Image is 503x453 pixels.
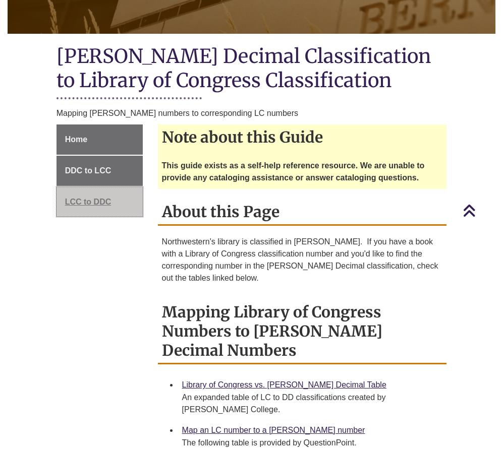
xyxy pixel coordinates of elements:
[57,124,143,217] div: Guide Page Menu
[162,236,443,284] p: Northwestern's library is classified in [PERSON_NAME]. If you have a book with a Library of Congr...
[182,437,439,449] div: The following table is provided by QuestionPoint.
[57,124,143,155] a: Home
[57,109,298,117] span: Mapping [PERSON_NAME] numbers to corresponding LC numbers
[162,161,425,182] strong: This guide exists as a self-help reference resource. We are unable to provide any cataloging assi...
[182,380,386,389] a: Library of Congress vs. [PERSON_NAME] Decimal Table
[182,426,365,434] a: Map an LC number to a [PERSON_NAME] number
[65,166,111,175] span: DDC to LCC
[158,299,447,364] h2: Mapping Library of Congress Numbers to [PERSON_NAME] Decimal Numbers
[57,44,447,95] h1: [PERSON_NAME] Decimal Classification to Library of Congress Classification
[57,156,143,186] a: DDC to LCC
[158,199,447,226] h2: About this Page
[463,204,500,217] a: Back to Top
[65,135,87,144] span: Home
[65,198,111,206] span: LCC to DDC
[182,392,439,416] div: An expanded table of LC to DD classifications created by [PERSON_NAME] College.
[57,187,143,217] a: LCC to DDC
[158,124,447,150] h2: Note about this Guide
